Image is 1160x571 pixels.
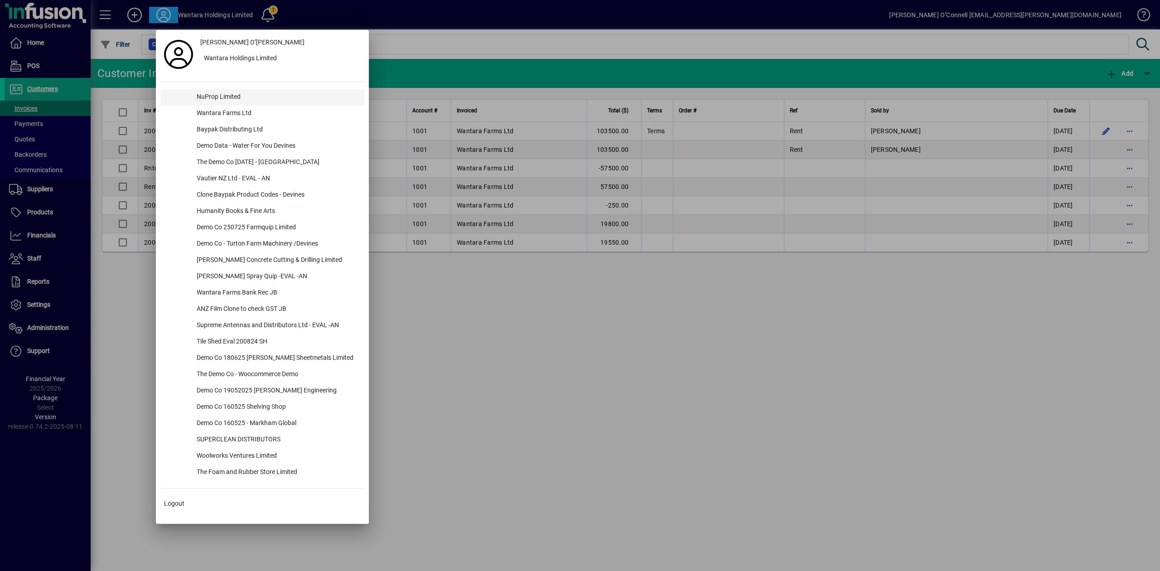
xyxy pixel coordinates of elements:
div: The Demo Co - Woocommerce Demo [189,367,364,383]
button: Supreme Antennas and Distributors Ltd - EVAL -AN [160,318,364,334]
div: The Demo Co [DATE] - [GEOGRAPHIC_DATA] [189,155,364,171]
button: Vautier NZ Ltd - EVAL - AN [160,171,364,187]
button: Demo Co 160525 - Markham Global [160,416,364,432]
div: The Foam and Rubber Store Limited [189,465,364,481]
div: Tile Shed Eval 200824 SH [189,334,364,350]
button: Wantara Holdings Limited [197,51,364,67]
button: NuProp Limited [160,89,364,106]
button: Demo Co 250725 Farmquip Limited [160,220,364,236]
button: The Foam and Rubber Store Limited [160,465,364,481]
div: Wantara Farms Bank Rec JB [189,285,364,301]
button: Woolworks Ventures Limited [160,448,364,465]
div: Demo Co - Turton Farm Machinery /Devines [189,236,364,252]
button: SUPERCLEAN DISTRIBUTORS [160,432,364,448]
button: Demo Data - Water For You Devines [160,138,364,155]
button: Demo Co 19052025 [PERSON_NAME] Engineering [160,383,364,399]
div: SUPERCLEAN DISTRIBUTORS [189,432,364,448]
div: [PERSON_NAME] Concrete Cutting & Drilling Limited [189,252,364,269]
span: [PERSON_NAME] O''[PERSON_NAME] [200,38,304,47]
button: Demo Co - Turton Farm Machinery /Devines [160,236,364,252]
button: Baypak Distributing Ltd [160,122,364,138]
div: Demo Co 250725 Farmquip Limited [189,220,364,236]
div: Demo Co 19052025 [PERSON_NAME] Engineering [189,383,364,399]
div: Clone Baypak Product Codes - Devines [189,187,364,203]
button: The Demo Co - Woocommerce Demo [160,367,364,383]
button: ANZ Film Clone to check GST JB [160,301,364,318]
a: Profile [160,46,197,63]
div: Wantara Farms Ltd [189,106,364,122]
div: NuProp Limited [189,89,364,106]
div: Baypak Distributing Ltd [189,122,364,138]
div: ANZ Film Clone to check GST JB [189,301,364,318]
span: Logout [164,499,184,508]
button: [PERSON_NAME] Concrete Cutting & Drilling Limited [160,252,364,269]
a: [PERSON_NAME] O''[PERSON_NAME] [197,34,364,51]
button: Humanity Books & Fine Arts [160,203,364,220]
button: The Demo Co [DATE] - [GEOGRAPHIC_DATA] [160,155,364,171]
div: [PERSON_NAME] Spray Quip -EVAL -AN [189,269,364,285]
button: Wantara Farms Ltd [160,106,364,122]
button: Clone Baypak Product Codes - Devines [160,187,364,203]
button: Demo Co 160525 Shelving Shop [160,399,364,416]
div: Demo Data - Water For You Devines [189,138,364,155]
button: Logout [160,496,364,512]
div: Demo Co 160525 Shelving Shop [189,399,364,416]
div: Woolworks Ventures Limited [189,448,364,465]
div: Demo Co 160525 - Markham Global [189,416,364,432]
div: Vautier NZ Ltd - EVAL - AN [189,171,364,187]
button: Wantara Farms Bank Rec JB [160,285,364,301]
div: Supreme Antennas and Distributors Ltd - EVAL -AN [189,318,364,334]
button: Demo Co 180625 [PERSON_NAME] Sheetmetals Limited [160,350,364,367]
button: [PERSON_NAME] Spray Quip -EVAL -AN [160,269,364,285]
div: Humanity Books & Fine Arts [189,203,364,220]
button: Tile Shed Eval 200824 SH [160,334,364,350]
div: Demo Co 180625 [PERSON_NAME] Sheetmetals Limited [189,350,364,367]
